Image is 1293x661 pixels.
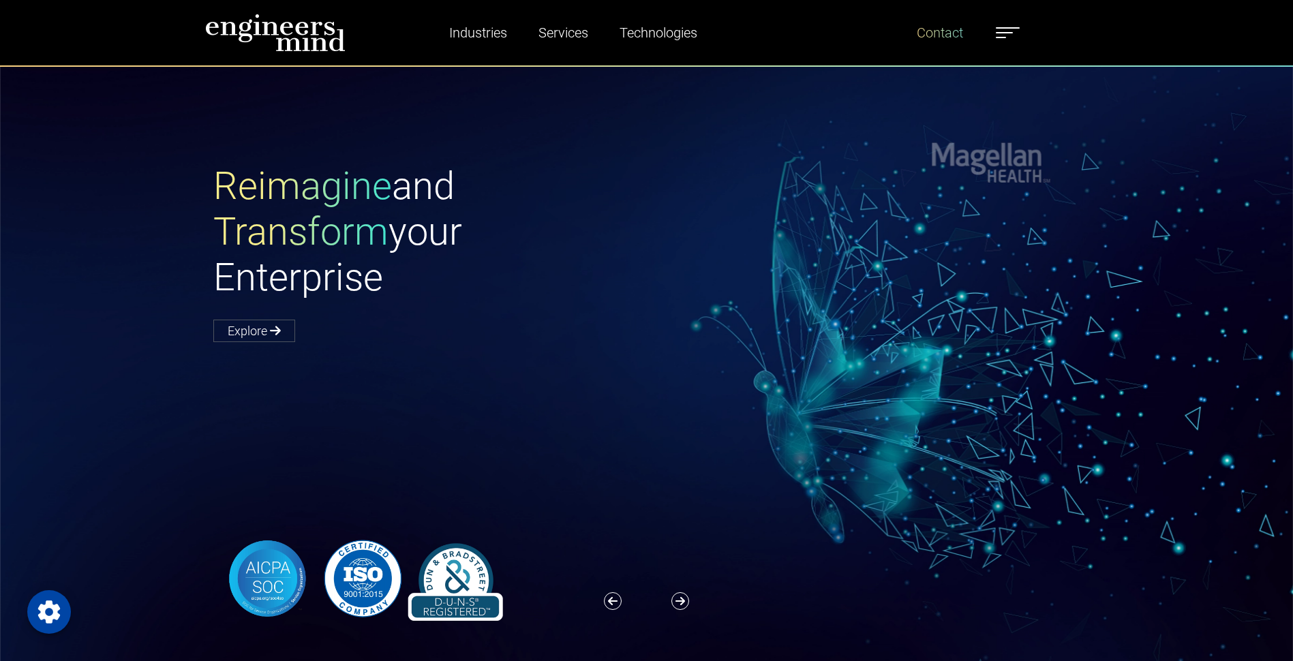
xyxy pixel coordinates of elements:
a: Services [533,17,594,48]
a: Technologies [614,17,703,48]
h1: and your Enterprise [213,164,647,301]
img: banner-logo [213,536,511,621]
span: Transform [213,209,389,254]
img: logo [205,14,346,52]
span: Reimagine [213,164,392,209]
a: Explore [213,320,295,342]
a: Industries [444,17,513,48]
a: Contact [911,17,969,48]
